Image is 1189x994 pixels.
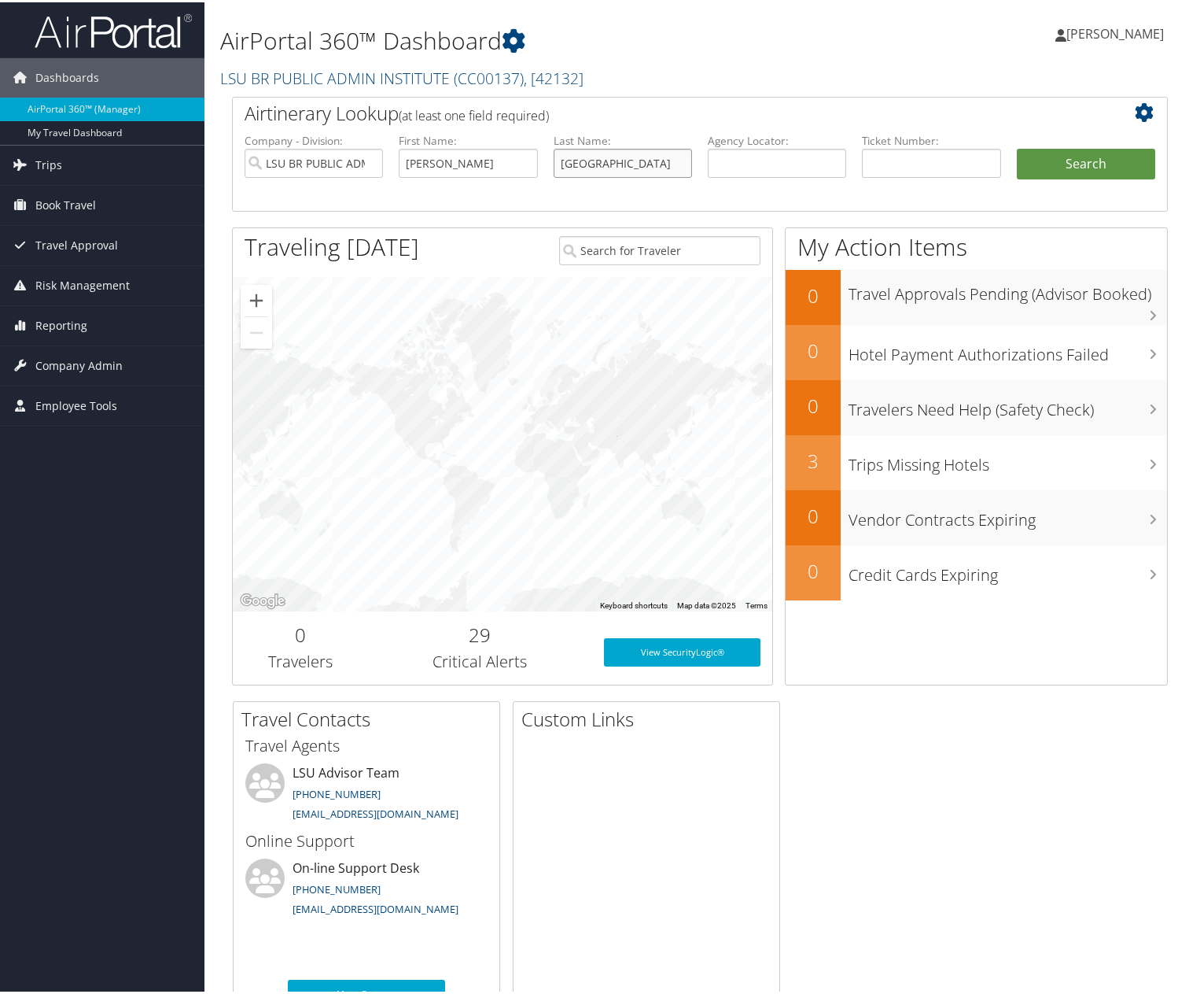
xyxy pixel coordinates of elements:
[35,344,123,383] span: Company Admin
[237,589,289,609] img: Google
[786,556,841,582] h2: 0
[848,389,1167,419] h3: Travelers Need Help (Safety Check)
[1055,8,1180,55] a: [PERSON_NAME]
[245,619,355,646] h2: 0
[786,433,1167,488] a: 3Trips Missing Hotels
[786,335,841,362] h2: 0
[237,761,495,826] li: LSU Advisor Team
[862,131,1000,146] label: Ticket Number:
[35,264,130,303] span: Risk Management
[786,488,1167,543] a: 0Vendor Contracts Expiring
[35,183,96,223] span: Book Travel
[293,900,458,914] a: [EMAIL_ADDRESS][DOMAIN_NAME]
[237,856,495,921] li: On-line Support Desk
[293,785,381,799] a: [PHONE_NUMBER]
[237,589,289,609] a: Open this area in Google Maps (opens a new window)
[293,804,458,818] a: [EMAIL_ADDRESS][DOMAIN_NAME]
[786,280,841,307] h2: 0
[399,131,537,146] label: First Name:
[35,224,118,263] span: Travel Approval
[848,273,1167,303] h3: Travel Approvals Pending (Advisor Booked)
[1066,23,1164,40] span: [PERSON_NAME]
[245,228,419,261] h1: Traveling [DATE]
[554,131,692,146] label: Last Name:
[848,444,1167,474] h3: Trips Missing Hotels
[35,384,117,423] span: Employee Tools
[220,65,583,87] a: LSU BR PUBLIC ADMIN INSTITUTE
[559,234,760,263] input: Search for Traveler
[35,56,99,95] span: Dashboards
[293,880,381,894] a: [PHONE_NUMBER]
[677,599,736,608] span: Map data ©2025
[786,501,841,527] h2: 0
[708,131,846,146] label: Agency Locator:
[241,315,272,346] button: Zoom out
[786,323,1167,378] a: 0Hotel Payment Authorizations Failed
[35,304,87,343] span: Reporting
[245,131,383,146] label: Company - Division:
[786,390,841,417] h2: 0
[245,649,355,671] h3: Travelers
[524,65,583,87] span: , [ 42132 ]
[220,22,860,55] h1: AirPortal 360™ Dashboard
[1017,146,1155,178] button: Search
[245,98,1077,124] h2: Airtinerary Lookup
[454,65,524,87] span: ( CC00137 )
[399,105,549,122] span: (at least one field required)
[848,499,1167,529] h3: Vendor Contracts Expiring
[241,283,272,314] button: Zoom in
[786,378,1167,433] a: 0Travelers Need Help (Safety Check)
[745,599,768,608] a: Terms (opens in new tab)
[521,704,779,730] h2: Custom Links
[35,10,192,47] img: airportal-logo.png
[379,619,580,646] h2: 29
[600,598,668,609] button: Keyboard shortcuts
[604,636,760,664] a: View SecurityLogic®
[241,704,499,730] h2: Travel Contacts
[786,543,1167,598] a: 0Credit Cards Expiring
[786,445,841,472] h2: 3
[379,649,580,671] h3: Critical Alerts
[35,143,62,183] span: Trips
[245,733,488,755] h3: Travel Agents
[786,228,1167,261] h1: My Action Items
[245,828,488,850] h3: Online Support
[848,554,1167,584] h3: Credit Cards Expiring
[786,268,1167,323] a: 0Travel Approvals Pending (Advisor Booked)
[848,334,1167,364] h3: Hotel Payment Authorizations Failed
